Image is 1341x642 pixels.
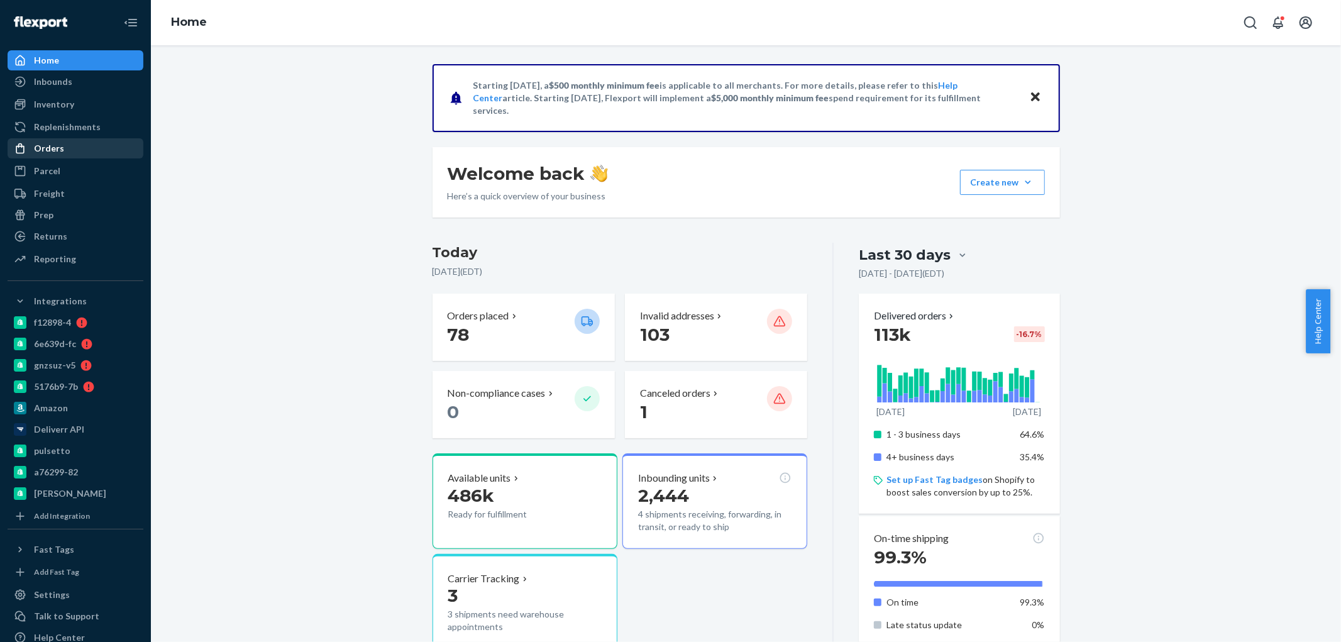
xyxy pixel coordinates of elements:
a: Freight [8,184,143,204]
p: Orders placed [448,309,509,323]
p: Late status update [886,619,1010,631]
ol: breadcrumbs [161,4,217,41]
img: Flexport logo [14,16,67,29]
img: hand-wave emoji [590,165,608,182]
a: a76299-82 [8,462,143,482]
div: [PERSON_NAME] [34,487,106,500]
p: Available units [448,471,511,485]
div: Home [34,54,59,67]
p: [DATE] [876,406,905,418]
div: Freight [34,187,65,200]
span: 3 [448,585,458,606]
div: Inventory [34,98,74,111]
div: Integrations [34,295,87,307]
p: 3 shipments need warehouse appointments [448,608,602,633]
p: Ready for fulfillment [448,508,565,521]
a: pulsetto [8,441,143,461]
p: [DATE] [1013,406,1041,418]
div: Returns [34,230,67,243]
span: 486k [448,485,495,506]
button: Orders placed 78 [433,294,615,361]
a: Home [171,15,207,29]
span: 103 [640,324,670,345]
a: Replenishments [8,117,143,137]
a: Settings [8,585,143,605]
h1: Welcome back [448,162,608,185]
button: Delivered orders [874,309,956,323]
p: Starting [DATE], a is applicable to all merchants. For more details, please refer to this article... [473,79,1017,117]
div: 5176b9-7b [34,380,78,393]
a: Add Fast Tag [8,565,143,580]
p: [DATE] - [DATE] ( EDT ) [859,267,944,280]
a: Parcel [8,161,143,181]
div: Inbounds [34,75,72,88]
span: 99.3% [1020,597,1045,607]
span: 35.4% [1020,451,1045,462]
div: a76299-82 [34,466,78,479]
p: 1 - 3 business days [886,428,1010,441]
span: $5,000 monthly minimum fee [712,92,829,103]
p: Carrier Tracking [448,572,520,586]
a: 6e639d-fc [8,334,143,354]
a: Inbounds [8,72,143,92]
span: $500 monthly minimum fee [549,80,660,91]
div: -16.7 % [1014,326,1045,342]
a: Amazon [8,398,143,418]
a: f12898-4 [8,313,143,333]
div: Settings [34,589,70,601]
span: 64.6% [1020,429,1045,440]
h3: Today [433,243,808,263]
button: Open notifications [1266,10,1291,35]
p: Inbounding units [638,471,710,485]
a: 5176b9-7b [8,377,143,397]
p: 4 shipments receiving, forwarding, in transit, or ready to ship [638,508,792,533]
button: Help Center [1306,289,1330,353]
a: Deliverr API [8,419,143,440]
span: 113k [874,324,911,345]
p: On-time shipping [874,531,949,546]
button: Integrations [8,291,143,311]
div: Replenishments [34,121,101,133]
button: Invalid addresses 103 [625,294,807,361]
button: Available units486kReady for fulfillment [433,453,617,549]
button: Non-compliance cases 0 [433,371,615,438]
div: Amazon [34,402,68,414]
span: 1 [640,401,648,423]
a: [PERSON_NAME] [8,484,143,504]
a: Set up Fast Tag badges [886,474,983,485]
button: Canceled orders 1 [625,371,807,438]
a: gnzsuz-v5 [8,355,143,375]
p: 4+ business days [886,451,1010,463]
p: Here’s a quick overview of your business [448,190,608,202]
div: Parcel [34,165,60,177]
a: Returns [8,226,143,246]
div: f12898-4 [34,316,71,329]
button: Close [1027,89,1044,107]
div: Deliverr API [34,423,84,436]
a: Inventory [8,94,143,114]
div: gnzsuz-v5 [34,359,75,372]
p: Non-compliance cases [448,386,546,401]
button: Close Navigation [118,10,143,35]
div: Talk to Support [34,610,99,623]
button: Inbounding units2,4444 shipments receiving, forwarding, in transit, or ready to ship [622,453,807,549]
div: Add Integration [34,511,90,521]
button: Open account menu [1293,10,1318,35]
div: Fast Tags [34,543,74,556]
div: Prep [34,209,53,221]
div: Orders [34,142,64,155]
div: Add Fast Tag [34,567,79,577]
p: [DATE] ( EDT ) [433,265,808,278]
div: Last 30 days [859,245,951,265]
a: Talk to Support [8,606,143,626]
button: Open Search Box [1238,10,1263,35]
button: Fast Tags [8,540,143,560]
div: 6e639d-fc [34,338,76,350]
span: 99.3% [874,546,927,568]
span: 78 [448,324,470,345]
p: Invalid addresses [640,309,714,323]
a: Home [8,50,143,70]
span: 2,444 [638,485,689,506]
